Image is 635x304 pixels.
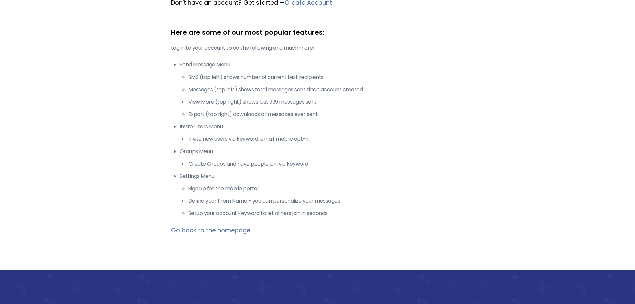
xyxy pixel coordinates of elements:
[188,110,464,118] li: Export (top right) downloads all messages ever sent
[188,185,464,193] li: Sign up for the mobile portal
[188,73,464,81] li: SMS (top left) shows number of current text recipients
[188,98,464,106] li: View More (top right) shows last 999 messages sent
[180,172,464,217] li: Settings Menu
[188,160,464,168] li: Create Groups and have people join via keyword
[188,86,464,94] li: Messages (top left) shows total messages sent since account created
[171,44,464,52] p: Log in to your account to do the following and much more!
[188,197,464,205] li: Define your From Name - you can personalize your messages
[180,123,464,143] li: Invite Users Menu
[180,147,464,168] li: Groups Menu
[188,209,464,217] li: Setup your account keyword to let others join in seconds
[171,226,250,234] a: Go back to the homepage
[188,135,464,143] li: Invite new users via keyword, email, mobile opt-in
[171,27,464,37] div: Here are some of our most popular features:
[180,61,464,118] li: Send Message Menu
